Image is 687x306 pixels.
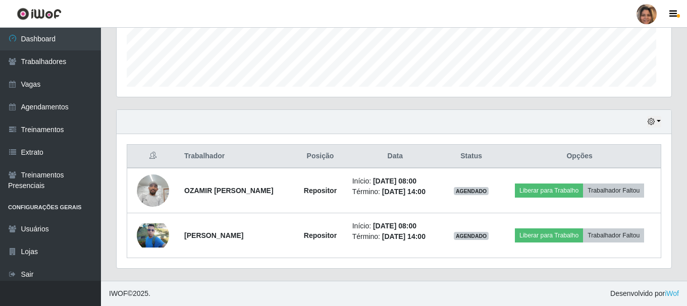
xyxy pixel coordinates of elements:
button: Trabalhador Faltou [583,228,644,242]
a: iWof [665,289,679,297]
time: [DATE] 08:00 [373,177,416,185]
th: Status [444,145,498,168]
span: IWOF [109,289,128,297]
time: [DATE] 08:00 [373,222,416,230]
strong: Repositor [304,187,337,195]
button: Liberar para Trabalho [515,183,583,198]
th: Data [346,145,444,168]
li: Término: [352,187,438,197]
span: AGENDADO [454,232,489,240]
button: Trabalhador Faltou [583,183,644,198]
strong: [PERSON_NAME] [184,231,243,239]
span: Desenvolvido por [610,288,679,299]
th: Trabalhador [178,145,294,168]
strong: OZAMIR [PERSON_NAME] [184,187,274,195]
span: AGENDADO [454,187,489,195]
li: Início: [352,176,438,187]
span: © 2025 . [109,288,150,299]
img: 1750107768795.jpeg [137,169,169,212]
time: [DATE] 14:00 [382,232,426,240]
li: Início: [352,221,438,231]
time: [DATE] 14:00 [382,188,426,196]
li: Término: [352,231,438,242]
th: Opções [498,145,661,168]
th: Posição [294,145,346,168]
img: CoreUI Logo [17,8,62,20]
strong: Repositor [304,231,337,239]
button: Liberar para Trabalho [515,228,583,242]
img: 1742358454044.jpeg [137,223,169,248]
